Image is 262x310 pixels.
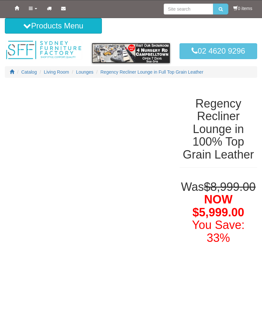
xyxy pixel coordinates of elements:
[164,4,213,15] input: Site search
[192,193,244,219] span: NOW $5,999.00
[180,97,257,161] h1: Regency Recliner Lounge in 100% Top Grain Leather
[204,180,256,193] del: $8,999.00
[21,69,37,75] a: Catalog
[180,181,257,244] h1: Was
[5,18,102,34] button: Products Menu
[233,5,252,12] li: 0 items
[101,69,203,75] a: Regency Recliner Lounge in Full Top Grain Leather
[92,43,170,63] img: showroom.gif
[180,43,257,59] a: 02 4620 9296
[192,218,245,244] font: You Save: 33%
[44,69,69,75] a: Living Room
[76,69,93,75] a: Lounges
[5,40,82,60] img: Sydney Furniture Factory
